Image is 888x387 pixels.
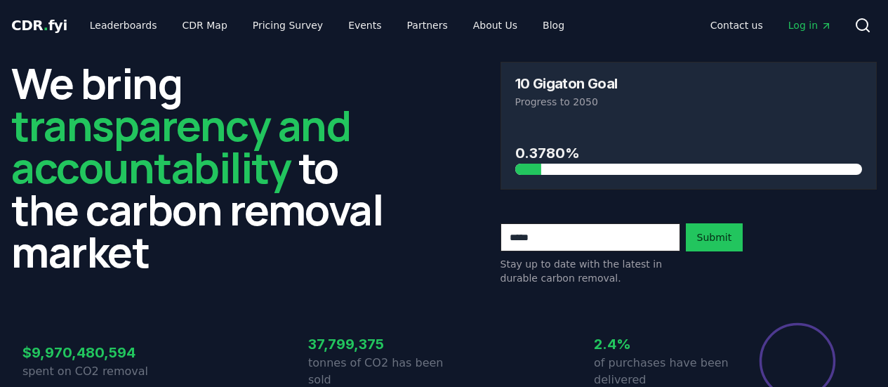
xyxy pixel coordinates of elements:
[11,96,350,196] span: transparency and accountability
[241,13,334,38] a: Pricing Survey
[686,223,743,251] button: Submit
[11,62,388,273] h2: We bring to the carbon removal market
[396,13,459,38] a: Partners
[777,13,843,38] a: Log in
[594,334,730,355] h3: 2.4%
[699,13,843,38] nav: Main
[11,15,67,35] a: CDR.fyi
[337,13,392,38] a: Events
[515,77,618,91] h3: 10 Gigaton Goal
[22,342,159,363] h3: $9,970,480,594
[308,334,444,355] h3: 37,799,375
[515,143,863,164] h3: 0.3780%
[79,13,168,38] a: Leaderboards
[171,13,239,38] a: CDR Map
[788,18,832,32] span: Log in
[11,17,67,34] span: CDR fyi
[22,363,159,380] p: spent on CO2 removal
[501,257,680,285] p: Stay up to date with the latest in durable carbon removal.
[531,13,576,38] a: Blog
[79,13,576,38] nav: Main
[44,17,48,34] span: .
[699,13,774,38] a: Contact us
[462,13,529,38] a: About Us
[515,95,863,109] p: Progress to 2050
